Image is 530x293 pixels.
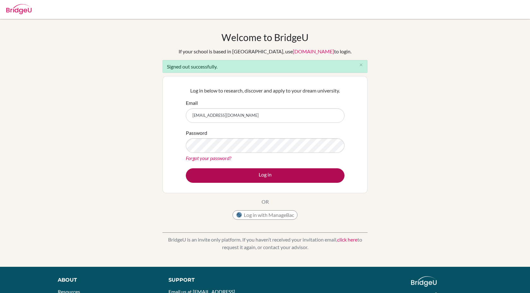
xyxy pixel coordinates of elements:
[411,276,437,287] img: logo_white@2x-f4f0deed5e89b7ecb1c2cc34c3e3d731f90f0f143d5ea2071677605dd97b5244.png
[162,236,368,251] p: BridgeU is an invite only platform. If you haven’t received your invitation email, to request it ...
[168,276,258,284] div: Support
[58,276,154,284] div: About
[221,32,309,43] h1: Welcome to BridgeU
[359,63,363,67] i: close
[162,60,368,73] div: Signed out successfully.
[337,236,357,242] a: click here
[186,155,231,161] a: Forgot your password?
[186,87,344,94] p: Log in below to research, discover and apply to your dream university.
[6,4,32,14] img: Bridge-U
[186,129,207,137] label: Password
[262,198,269,206] p: OR
[233,210,297,220] button: Log in with ManageBac
[293,48,334,54] a: [DOMAIN_NAME]
[186,168,344,183] button: Log in
[186,99,198,107] label: Email
[179,48,351,55] div: If your school is based in [GEOGRAPHIC_DATA], use to login.
[355,60,367,70] button: Close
